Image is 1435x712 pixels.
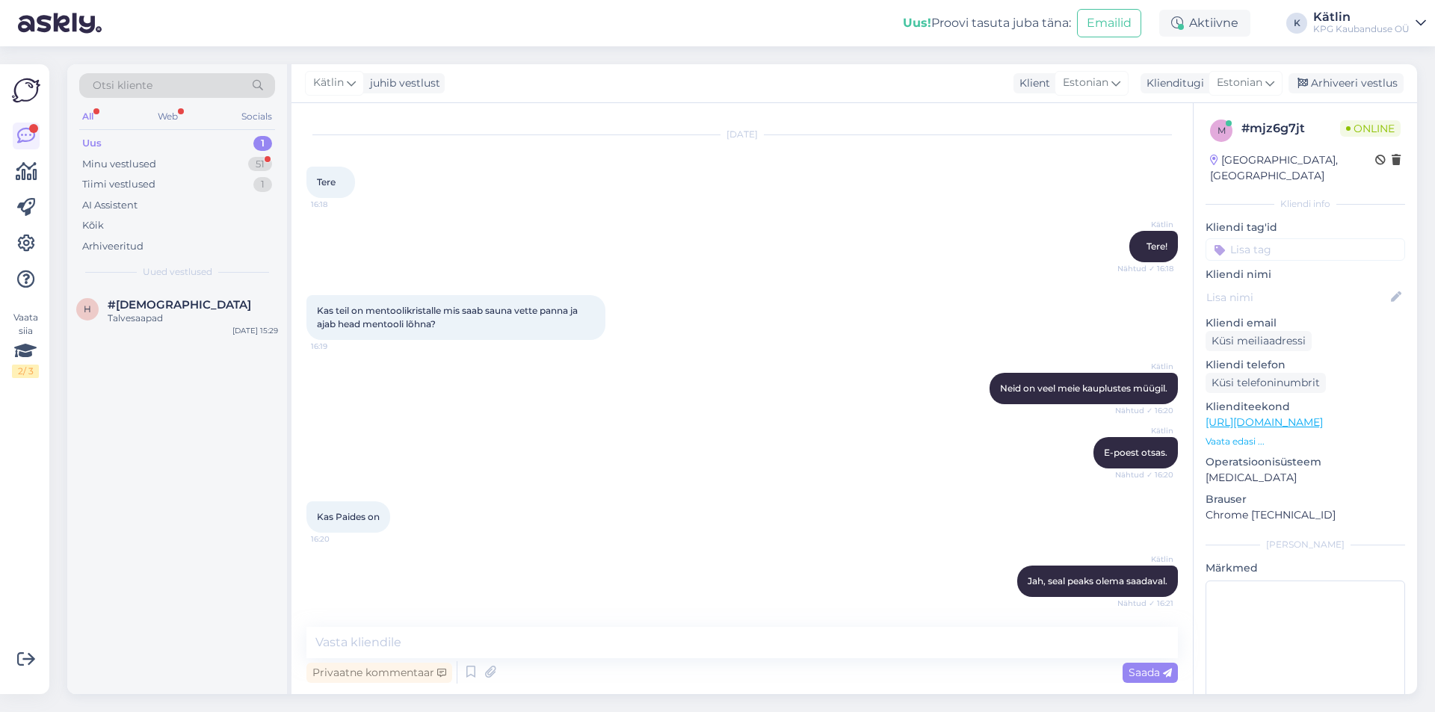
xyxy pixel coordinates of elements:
p: [MEDICAL_DATA] [1206,470,1405,486]
span: Saada [1129,666,1172,679]
div: Socials [238,107,275,126]
span: Nähtud ✓ 16:18 [1117,263,1173,274]
div: Kliendi info [1206,197,1405,211]
p: Brauser [1206,492,1405,507]
span: 16:20 [311,533,367,545]
div: # mjz6g7jt [1241,120,1340,137]
span: Nähtud ✓ 16:20 [1115,405,1173,416]
p: Kliendi email [1206,315,1405,331]
span: Uued vestlused [143,265,212,279]
div: Arhiveeritud [82,239,143,254]
div: Proovi tasuta juba täna: [903,14,1071,32]
div: [DATE] 15:29 [232,325,278,336]
span: Tere! [1147,241,1167,252]
p: Kliendi tag'id [1206,220,1405,235]
span: Estonian [1063,75,1108,91]
div: Kõik [82,218,104,233]
div: 51 [248,157,272,172]
div: Klienditugi [1141,75,1204,91]
input: Lisa nimi [1206,289,1388,306]
span: Jah, seal peaks olema saadaval. [1028,575,1167,586]
p: Vaata edasi ... [1206,435,1405,448]
div: Klient [1013,75,1050,91]
div: Minu vestlused [82,157,156,172]
input: Lisa tag [1206,238,1405,261]
span: Tere [317,176,336,188]
span: Kätlin [313,75,344,91]
span: 16:19 [311,341,367,352]
p: Märkmed [1206,560,1405,576]
div: juhib vestlust [364,75,440,91]
div: 1 [253,136,272,151]
b: Uus! [903,16,931,30]
span: Estonian [1217,75,1262,91]
div: Arhiveeri vestlus [1289,73,1404,93]
div: Uus [82,136,102,151]
div: 2 / 3 [12,365,39,378]
div: All [79,107,96,126]
img: Askly Logo [12,76,40,105]
button: Emailid [1077,9,1141,37]
span: Online [1340,120,1401,137]
div: [PERSON_NAME] [1206,538,1405,551]
div: Vaata siia [12,311,39,378]
div: Tiimi vestlused [82,177,155,192]
div: KPG Kaubanduse OÜ [1313,23,1410,35]
p: Kliendi nimi [1206,267,1405,282]
div: Aktiivne [1159,10,1250,37]
p: Klienditeekond [1206,399,1405,415]
div: AI Assistent [82,198,138,213]
p: Kliendi telefon [1206,357,1405,373]
div: K [1286,13,1307,34]
a: [URL][DOMAIN_NAME] [1206,415,1323,429]
p: Operatsioonisüsteem [1206,454,1405,470]
div: Küsi telefoninumbrit [1206,373,1326,393]
span: #hzroamlu [108,298,251,312]
span: Kätlin [1117,219,1173,230]
span: 16:18 [311,199,367,210]
div: Privaatne kommentaar [306,663,452,683]
div: [GEOGRAPHIC_DATA], [GEOGRAPHIC_DATA] [1210,152,1375,184]
span: h [84,303,91,315]
span: m [1218,125,1226,136]
span: Kas Paides on [317,511,380,522]
span: Kätlin [1117,361,1173,372]
span: Kas teil on mentoolikristalle mis saab sauna vette panna ja ajab head mentooli lõhna? [317,305,580,329]
div: Talvesaapad [108,312,278,325]
div: Web [155,107,181,126]
div: Küsi meiliaadressi [1206,331,1312,351]
div: Kätlin [1313,11,1410,23]
span: Nähtud ✓ 16:21 [1117,598,1173,609]
span: Kätlin [1117,425,1173,436]
div: [DATE] [306,128,1178,141]
span: Nähtud ✓ 16:20 [1115,469,1173,480]
div: 1 [253,177,272,192]
p: Chrome [TECHNICAL_ID] [1206,507,1405,523]
span: E-poest otsas. [1104,447,1167,458]
span: Neid on veel meie kauplustes müügil. [1000,383,1167,394]
span: Kätlin [1117,554,1173,565]
a: KätlinKPG Kaubanduse OÜ [1313,11,1426,35]
span: Otsi kliente [93,78,152,93]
